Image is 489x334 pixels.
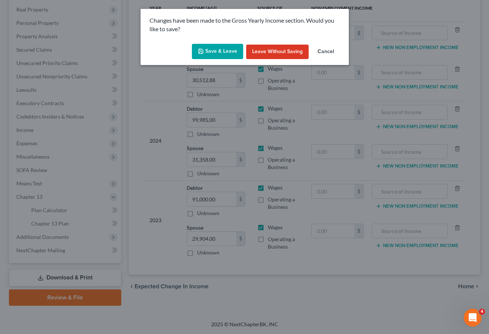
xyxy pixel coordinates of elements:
[246,45,309,59] button: Leave without Saving
[479,309,485,315] span: 4
[192,44,243,59] button: Save & Leave
[464,309,482,327] iframe: Intercom live chat
[312,45,340,59] button: Cancel
[149,16,340,33] p: Changes have been made to the Gross Yearly Income section. Would you like to save?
